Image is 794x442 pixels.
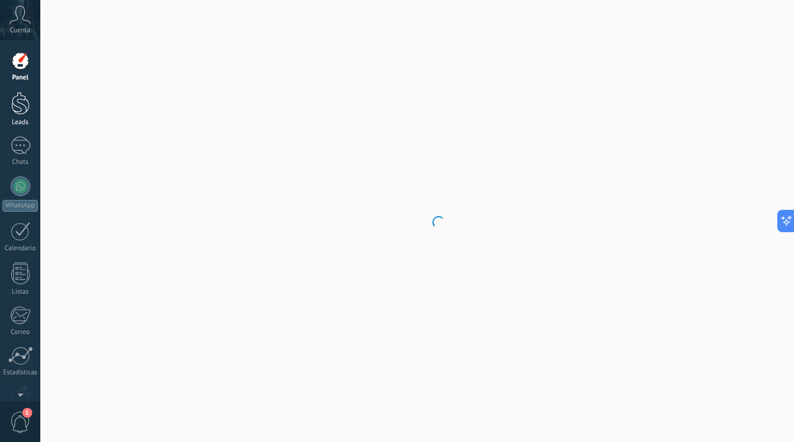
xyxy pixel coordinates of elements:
[10,27,30,35] span: Cuenta
[2,200,38,212] div: WhatsApp
[2,369,38,377] div: Estadísticas
[2,328,38,336] div: Correo
[2,119,38,127] div: Leads
[22,408,32,418] span: 1
[2,288,38,296] div: Listas
[2,74,38,82] div: Panel
[2,158,38,166] div: Chats
[2,245,38,253] div: Calendario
